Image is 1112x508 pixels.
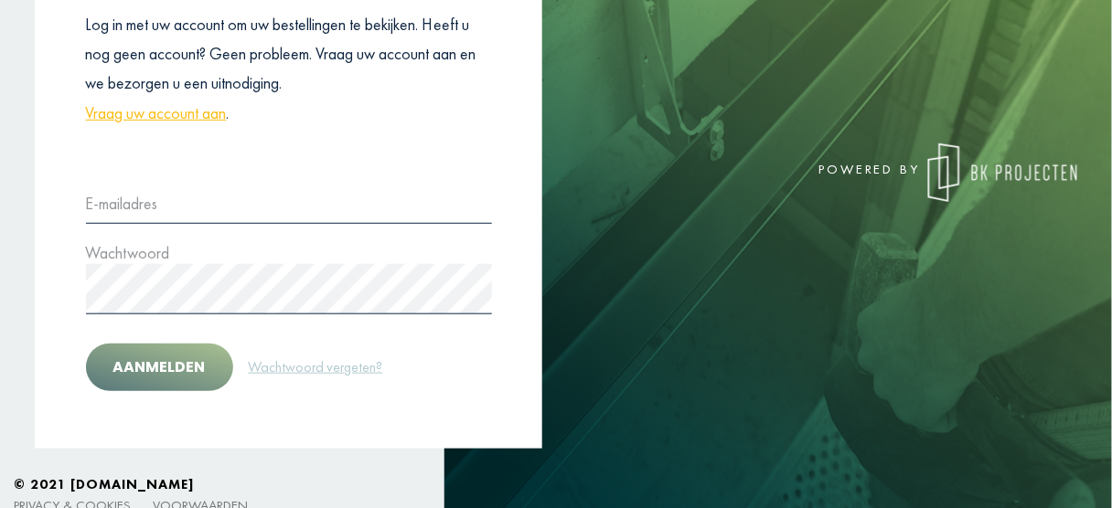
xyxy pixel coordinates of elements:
[570,143,1077,202] div: powered by
[248,355,384,379] a: Wachtwoord vergeten?
[86,344,233,391] button: Aanmelden
[928,143,1077,202] img: logo
[86,10,492,129] p: Log in met uw account om uw bestellingen te bekijken. Heeft u nog geen account? Geen probleem. Vr...
[86,99,227,128] a: Vraag uw account aan
[14,476,1098,492] h6: © 2021 [DOMAIN_NAME]
[86,238,170,268] label: Wachtwoord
